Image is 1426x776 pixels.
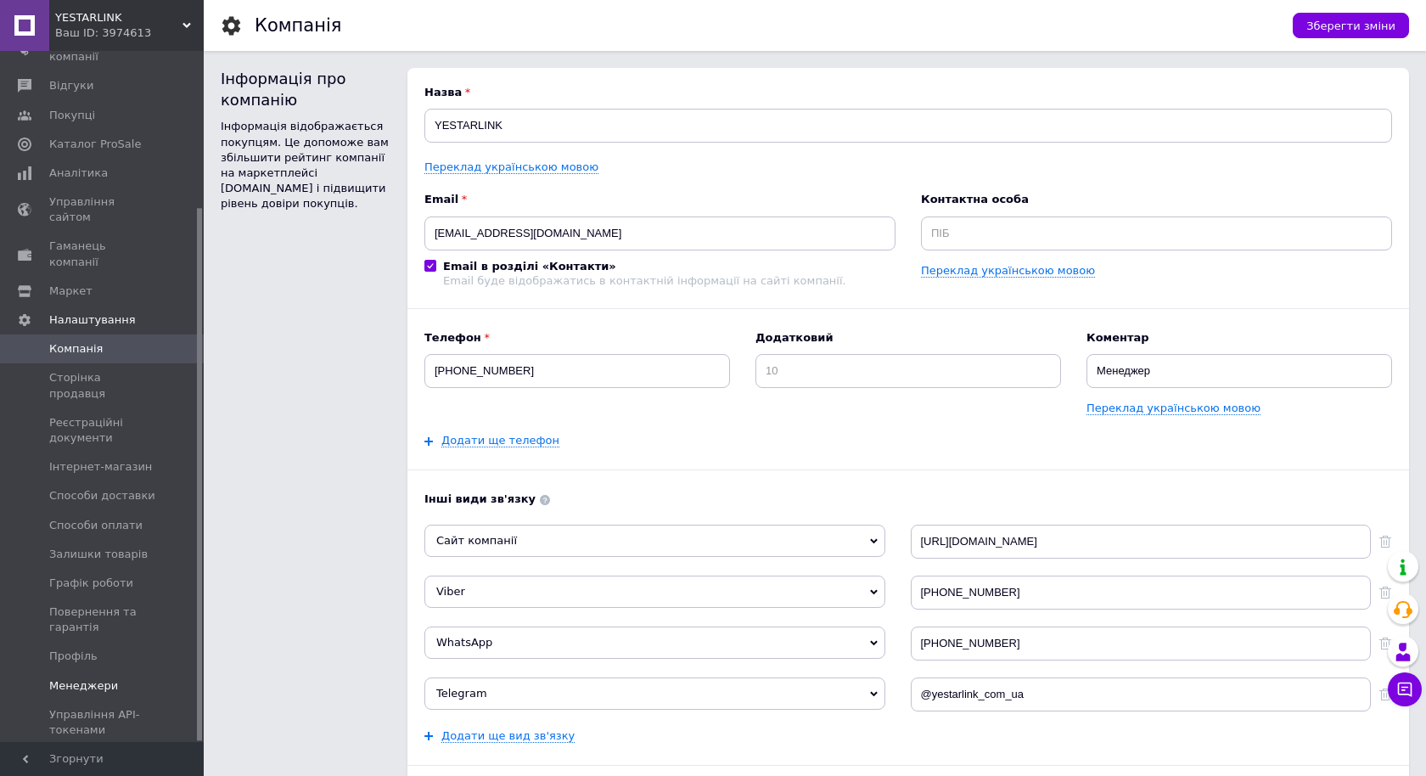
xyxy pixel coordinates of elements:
[424,192,895,207] b: Email
[424,216,895,250] input: Електронна адреса
[17,185,949,203] p: 2️⃣ АССОРТИМЕНТ
[911,525,1372,559] input: Наприклад: http://mysite.com
[17,17,949,53] p: Команда YESTARLINK призвана создать единое пространство для неравнодушных людей и организаций, гд...
[49,239,157,269] span: Гаманець компанії
[49,108,95,123] span: Покупці
[17,64,949,82] p: 🎯Перечень 5 основных задач, которые команда YESTARLINK планирует решить:
[424,492,1392,507] b: Інші види зв'язку
[424,330,730,346] b: Телефон
[921,264,1095,278] a: Переклад українською мовою
[49,576,133,591] span: Графік роботи
[221,119,390,211] div: Інформація відображається покупцям. Це допоможе вам збільшити рейтинг компанії на маркетплейсі [D...
[436,585,465,598] span: Viber
[221,68,390,110] div: Інформація про компанію
[49,547,148,562] span: Залишки товарів
[441,434,559,447] a: Додати ще телефон
[424,85,1392,100] b: Назва
[49,415,157,446] span: Реєстраційні документи
[921,192,1392,207] b: Контактна особа
[17,121,949,173] p: Starlink - инновационный и сложный, но далеко не идеальный продукт. Приобретя оборудование, военн...
[436,636,492,649] span: WhatsApp
[921,216,1392,250] input: ПІБ
[55,25,204,41] div: Ваш ID: 3974613
[49,166,108,181] span: Аналітика
[49,459,152,475] span: Інтернет-магазин
[1086,330,1392,346] b: Коментар
[1388,672,1422,706] button: Чат з покупцем
[49,284,93,299] span: Маркет
[424,160,598,174] a: Переклад українською мовою
[424,109,1392,143] input: Назва вашої компанії
[1293,13,1409,38] button: Зберегти зміни
[17,92,949,110] p: 1️⃣ ПОМОЩЬ
[49,370,157,401] span: Сторінка продавця
[49,678,118,694] span: Менеджери
[49,312,136,328] span: Налаштування
[49,707,157,738] span: Управління API-токенами
[17,17,949,527] body: Редактор, 2EFBE7D5-6BE6-461C-BFDC-8AE0B198A07C
[755,330,1061,346] b: Додатковий
[49,604,157,635] span: Повернення та гарантія
[49,518,143,533] span: Способи оплати
[49,649,98,664] span: Профіль
[49,194,157,225] span: Управління сайтом
[49,137,141,152] span: Каталог ProSale
[49,488,155,503] span: Способи доставки
[436,534,517,547] span: Сайт компанії
[755,354,1061,388] input: 10
[255,15,341,36] h1: Компанія
[436,687,487,700] span: Telegram
[49,78,93,93] span: Відгуки
[55,10,182,25] span: YESTARLINK
[1086,354,1392,388] input: Наприклад: Бухгалтерія
[424,354,730,388] input: +38 096 0000000
[443,260,616,273] b: Email в розділі «Контакти»
[443,274,846,287] div: Email буде відображатись в контактній інформації на сайті компанії.
[1086,402,1260,415] a: Переклад українською мовою
[1306,20,1395,32] span: Зберегти зміни
[49,341,103,357] span: Компанія
[441,729,575,743] a: Додати ще вид зв'язку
